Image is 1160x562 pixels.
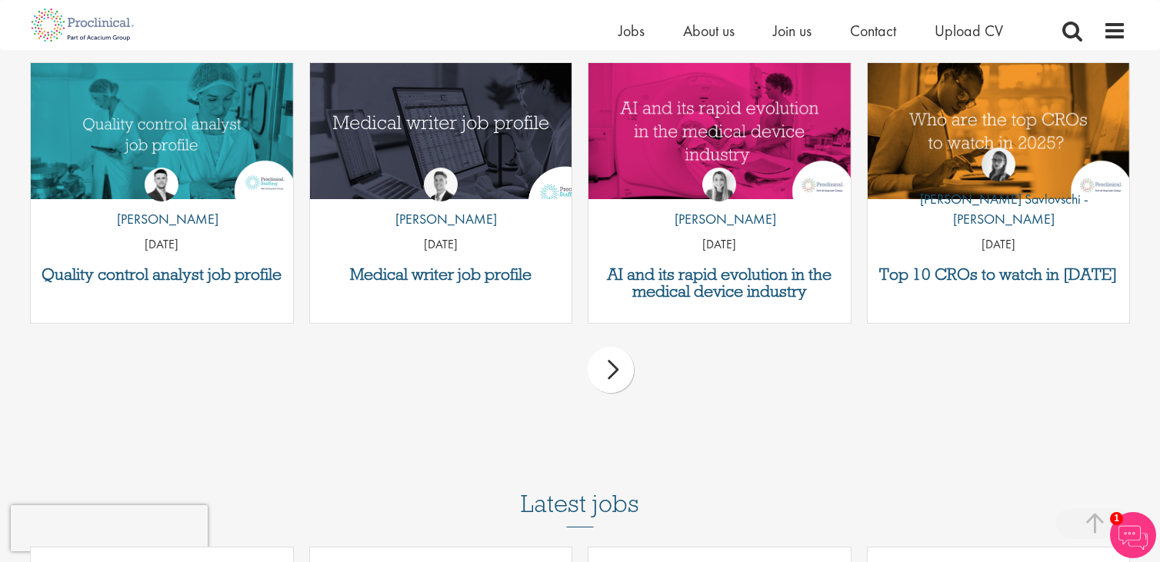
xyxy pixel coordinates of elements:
a: Link to a post [310,63,572,199]
p: [PERSON_NAME] [384,209,497,229]
p: [PERSON_NAME] Savlovschi - [PERSON_NAME] [868,189,1130,228]
a: Hannah Burke [PERSON_NAME] [663,168,776,237]
div: next [588,347,634,393]
img: Chatbot [1110,512,1156,558]
a: Medical writer job profile [318,266,565,283]
a: About us [683,21,735,41]
img: Hannah Burke [702,168,736,201]
a: Contact [850,21,896,41]
img: Theodora Savlovschi - Wicks [982,148,1015,181]
p: [DATE] [310,236,572,254]
img: Medical writer job profile [283,49,598,212]
img: Joshua Godden [145,168,178,201]
p: [PERSON_NAME] [105,209,218,229]
p: [DATE] [588,236,851,254]
a: Jobs [618,21,645,41]
img: quality control analyst job profile [31,63,293,199]
iframe: reCAPTCHA [11,505,208,551]
a: AI and its rapid evolution in the medical device industry [596,266,843,300]
a: Link to a post [31,63,293,199]
a: Quality control analyst job profile [38,266,285,283]
h3: Latest jobs [521,452,639,527]
a: Upload CV [935,21,1003,41]
span: 1 [1110,512,1123,525]
a: Theodora Savlovschi - Wicks [PERSON_NAME] Savlovschi - [PERSON_NAME] [868,148,1130,236]
a: Join us [773,21,812,41]
p: [PERSON_NAME] [663,209,776,229]
p: [DATE] [868,236,1130,254]
img: AI and Its Impact on the Medical Device Industry | Proclinical [588,63,851,199]
a: Joshua Godden [PERSON_NAME] [105,168,218,237]
img: Top 10 CROs 2025 | Proclinical [868,63,1130,199]
p: [DATE] [31,236,293,254]
a: Top 10 CROs to watch in [DATE] [875,266,1122,283]
img: George Watson [424,168,458,201]
a: George Watson [PERSON_NAME] [384,168,497,237]
a: Link to a post [868,63,1130,199]
a: Link to a post [588,63,851,199]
